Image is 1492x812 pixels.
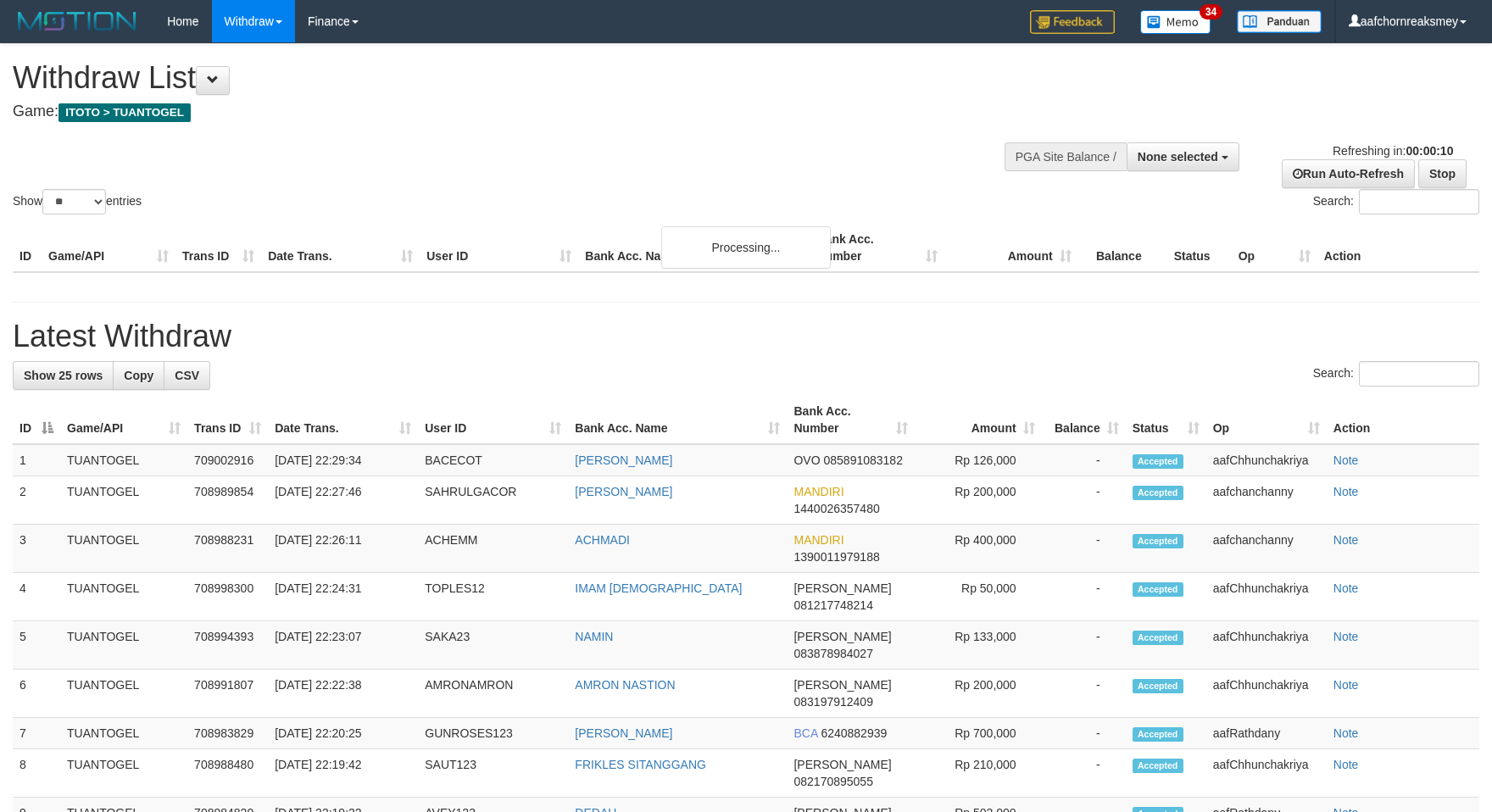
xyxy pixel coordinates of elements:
th: Action [1327,396,1479,444]
td: 3 [13,525,60,573]
span: Copy 081217748214 to clipboard [793,598,872,612]
input: Search: [1359,189,1479,214]
td: - [1042,670,1126,718]
td: GUNROSES123 [418,718,568,749]
td: 709002916 [187,444,268,476]
span: Copy 083197912409 to clipboard [793,695,872,709]
td: aafChhunchakriya [1206,749,1327,798]
td: SAKA23 [418,621,568,670]
td: [DATE] 22:26:11 [268,525,418,573]
h1: Latest Withdraw [13,320,1479,353]
span: Copy 085891083182 to clipboard [824,453,903,467]
span: Accepted [1133,582,1183,597]
span: Copy 1390011979188 to clipboard [793,550,879,564]
a: Note [1333,726,1359,740]
td: - [1042,444,1126,476]
td: [DATE] 22:23:07 [268,621,418,670]
span: 34 [1200,4,1222,19]
th: Op: activate to sort column ascending [1206,396,1327,444]
td: TUANTOGEL [60,525,187,573]
a: Stop [1418,159,1467,188]
a: NAMIN [575,630,613,643]
td: aafChhunchakriya [1206,444,1327,476]
th: Game/API [42,224,175,272]
a: Note [1333,453,1359,467]
span: OVO [793,453,820,467]
span: Copy 083878984027 to clipboard [793,647,872,660]
td: TUANTOGEL [60,718,187,749]
td: 708983829 [187,718,268,749]
td: Rp 400,000 [915,525,1042,573]
label: Search: [1313,361,1479,387]
td: SAHRULGACOR [418,476,568,525]
a: [PERSON_NAME] [575,485,672,498]
a: [PERSON_NAME] [575,726,672,740]
th: Bank Acc. Number [810,224,944,272]
th: ID: activate to sort column descending [13,396,60,444]
td: 708989854 [187,476,268,525]
img: Feedback.jpg [1030,10,1115,34]
td: [DATE] 22:29:34 [268,444,418,476]
td: 5 [13,621,60,670]
a: Run Auto-Refresh [1282,159,1415,188]
a: Note [1333,533,1359,547]
th: Op [1232,224,1317,272]
td: - [1042,573,1126,621]
span: MANDIRI [793,485,843,498]
th: Balance [1078,224,1167,272]
td: [DATE] 22:22:38 [268,670,418,718]
a: Note [1333,678,1359,692]
img: MOTION_logo.png [13,8,142,34]
td: TUANTOGEL [60,573,187,621]
td: aafchanchanny [1206,525,1327,573]
span: [PERSON_NAME] [793,630,891,643]
a: AMRON NASTION [575,678,675,692]
td: ACHEMM [418,525,568,573]
span: Copy 082170895055 to clipboard [793,775,872,788]
td: 2 [13,476,60,525]
span: Refreshing in: [1333,144,1453,158]
span: Accepted [1133,454,1183,469]
a: Copy [113,361,164,390]
td: BACECOT [418,444,568,476]
td: - [1042,749,1126,798]
td: aafRathdany [1206,718,1327,749]
th: Balance: activate to sort column ascending [1042,396,1126,444]
a: Note [1333,630,1359,643]
td: - [1042,525,1126,573]
a: [PERSON_NAME] [575,453,672,467]
td: aafChhunchakriya [1206,621,1327,670]
td: - [1042,476,1126,525]
img: Button%20Memo.svg [1140,10,1211,34]
td: 6 [13,670,60,718]
td: aafchanchanny [1206,476,1327,525]
th: Date Trans.: activate to sort column ascending [268,396,418,444]
span: MANDIRI [793,533,843,547]
a: CSV [164,361,210,390]
label: Show entries [13,189,142,214]
span: CSV [175,369,199,382]
th: User ID: activate to sort column ascending [418,396,568,444]
td: - [1042,718,1126,749]
td: aafChhunchakriya [1206,670,1327,718]
span: Copy 1440026357480 to clipboard [793,502,879,515]
th: Action [1317,224,1479,272]
span: Accepted [1133,759,1183,773]
span: Accepted [1133,679,1183,693]
th: Game/API: activate to sort column ascending [60,396,187,444]
td: Rp 200,000 [915,670,1042,718]
a: FRIKLES SITANGGANG [575,758,706,771]
td: 8 [13,749,60,798]
div: PGA Site Balance / [1005,142,1127,171]
td: Rp 126,000 [915,444,1042,476]
th: Date Trans. [261,224,420,272]
a: Note [1333,485,1359,498]
th: Trans ID [175,224,261,272]
td: TUANTOGEL [60,621,187,670]
th: Bank Acc. Number: activate to sort column ascending [787,396,914,444]
span: Accepted [1133,727,1183,742]
a: Show 25 rows [13,361,114,390]
a: Note [1333,758,1359,771]
td: - [1042,621,1126,670]
th: User ID [420,224,578,272]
